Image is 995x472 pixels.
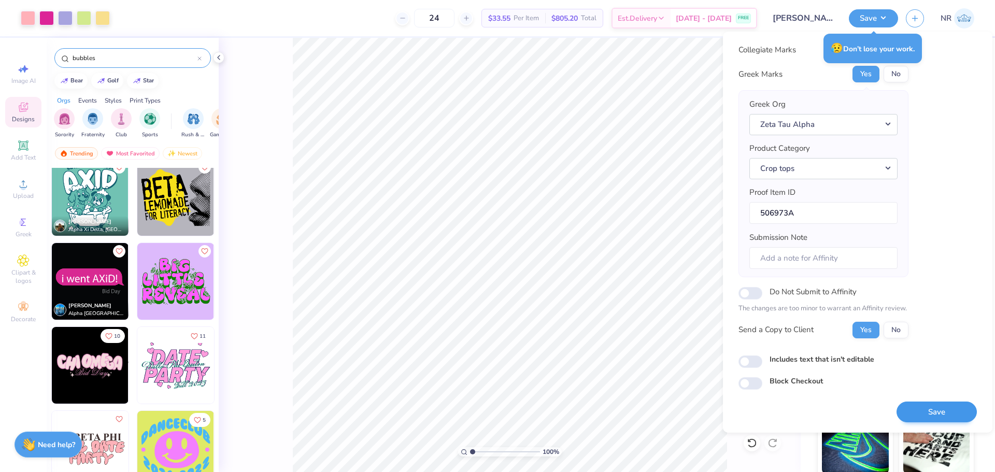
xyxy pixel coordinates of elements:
[13,192,34,200] span: Upload
[111,108,132,139] div: filter for Club
[749,98,786,110] label: Greek Org
[68,218,111,225] span: [PERSON_NAME]
[181,131,205,139] span: Rush & Bid
[128,159,205,236] img: 0706b8e3-dc7e-4029-af44-0973b4babf03
[738,44,796,56] div: Collegiate Marks
[81,108,105,139] div: filter for Fraternity
[106,150,114,157] img: most_fav.gif
[54,108,75,139] button: filter button
[852,322,879,338] button: Yes
[55,131,74,139] span: Sorority
[137,327,214,404] img: ba906d62-85fd-4269-b986-68161ef78bc9
[749,247,898,269] input: Add a note for Affinity
[488,13,510,24] span: $33.55
[823,34,922,63] div: Don’t lose your work.
[954,8,974,28] img: Niki Roselle Tendencia
[111,108,132,139] button: filter button
[101,329,125,343] button: Like
[181,108,205,139] button: filter button
[210,108,234,139] button: filter button
[189,413,210,427] button: Like
[87,113,98,125] img: Fraternity Image
[57,96,70,105] div: Orgs
[852,66,879,82] button: Yes
[203,418,206,423] span: 5
[749,158,898,179] button: Crop tops
[770,354,874,365] label: Includes text that isn't editable
[54,108,75,139] div: filter for Sorority
[59,113,70,125] img: Sorority Image
[144,113,156,125] img: Sports Image
[941,8,974,28] a: NR
[81,108,105,139] button: filter button
[514,13,539,24] span: Per Item
[38,440,75,450] strong: Need help?
[54,73,88,89] button: bear
[78,96,97,105] div: Events
[831,41,843,55] span: 😥
[749,187,795,198] label: Proof Item ID
[107,78,119,83] div: golf
[55,147,98,160] div: Trending
[139,108,160,139] button: filter button
[749,142,810,154] label: Product Category
[210,108,234,139] div: filter for Game Day
[181,108,205,139] div: filter for Rush & Bid
[770,285,857,298] label: Do Not Submit to Affinity
[128,243,205,320] img: 480c004f-ecb6-485d-afad-353d26752cc8
[676,13,732,24] span: [DATE] - [DATE]
[139,108,160,139] div: filter for Sports
[551,13,578,24] span: $805.20
[214,243,290,320] img: 76e7f4fe-faf3-40dc-a640-efcce43414ac
[941,12,951,24] span: NR
[210,131,234,139] span: Game Day
[105,96,122,105] div: Styles
[52,243,129,320] img: 0d82506e-1135-40da-81da-260f5c3e6509
[142,131,158,139] span: Sports
[849,9,898,27] button: Save
[68,310,124,318] span: Alpha [GEOGRAPHIC_DATA], [GEOGRAPHIC_DATA][PERSON_NAME]
[738,68,783,80] div: Greek Marks
[68,226,124,234] span: Alpha Xi Delta, [GEOGRAPHIC_DATA]
[52,159,129,236] img: e74d8ee0-bcad-4078-bf30-63f2f6dcaff2
[54,304,66,316] img: Avatar
[137,243,214,320] img: a4f6e34b-9609-4af6-917d-471edaa02250
[143,78,154,83] div: star
[738,304,908,314] p: The changes are too minor to warrant an Affinity review.
[581,13,596,24] span: Total
[116,113,127,125] img: Club Image
[738,15,749,22] span: FREE
[116,131,127,139] span: Club
[770,376,823,387] label: Block Checkout
[91,73,123,89] button: golf
[200,334,206,339] span: 11
[114,334,120,339] span: 10
[113,245,125,258] button: Like
[5,268,41,285] span: Clipart & logos
[70,78,83,83] div: bear
[186,329,210,343] button: Like
[127,73,159,89] button: star
[113,413,125,425] button: Like
[81,131,105,139] span: Fraternity
[884,66,908,82] button: No
[137,159,214,236] img: e5e7a69e-08b4-4e2d-842e-5618b6daa3f4
[11,77,36,85] span: Image AI
[16,230,32,238] span: Greek
[765,8,841,28] input: Untitled Design
[54,220,66,232] img: Avatar
[12,115,35,123] span: Designs
[133,78,141,84] img: trend_line.gif
[60,150,68,157] img: trending.gif
[738,324,814,336] div: Send a Copy to Client
[543,447,559,456] span: 100 %
[214,327,290,404] img: 10f73d12-ceeb-4b8f-975c-d69767168cf3
[749,232,807,244] label: Submission Note
[128,327,205,404] img: fe6714c8-c435-4a05-a1fa-03d84253b688
[163,147,202,160] div: Newest
[11,315,36,323] span: Decorate
[130,96,161,105] div: Print Types
[198,245,211,258] button: Like
[101,147,160,160] div: Most Favorited
[167,150,176,157] img: Newest.gif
